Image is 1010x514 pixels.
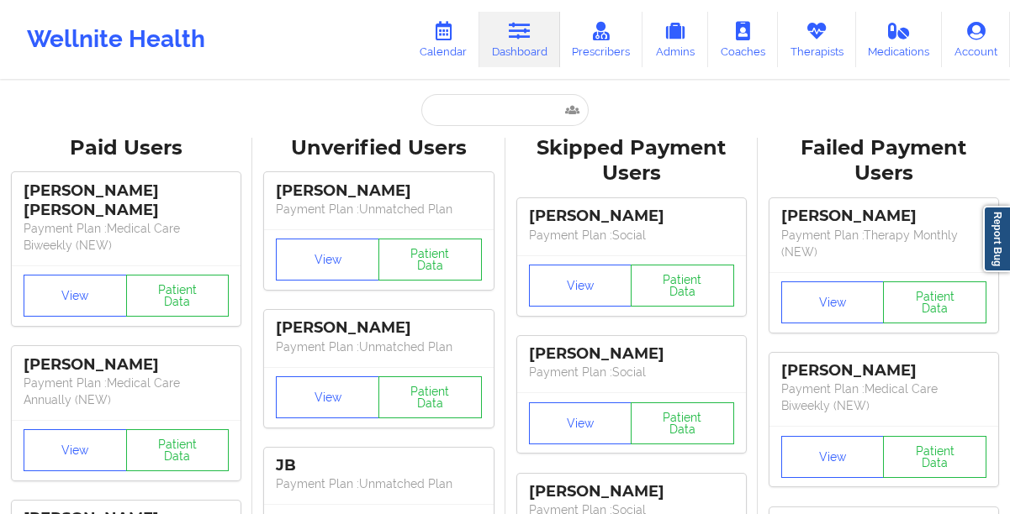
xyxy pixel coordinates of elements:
[560,12,643,67] a: Prescribers
[276,239,379,281] button: View
[781,361,986,380] div: [PERSON_NAME]
[407,12,479,67] a: Calendar
[276,181,481,201] div: [PERSON_NAME]
[983,206,1010,272] a: Report Bug
[12,135,241,161] div: Paid Users
[529,344,734,364] div: [PERSON_NAME]
[378,376,482,418] button: Patient Data
[378,239,482,281] button: Patient Data
[856,12,943,67] a: Medications
[276,376,379,418] button: View
[529,364,734,380] p: Payment Plan : Social
[642,12,708,67] a: Admins
[781,207,986,226] div: [PERSON_NAME]
[529,207,734,226] div: [PERSON_NAME]
[276,338,481,355] p: Payment Plan : Unmatched Plan
[529,265,632,307] button: View
[276,201,481,218] p: Payment Plan : Unmatched Plan
[126,429,230,471] button: Patient Data
[708,12,778,67] a: Coaches
[781,380,986,414] p: Payment Plan : Medical Care Biweekly (NEW)
[276,456,481,475] div: JB
[24,429,127,471] button: View
[24,181,229,220] div: [PERSON_NAME] [PERSON_NAME]
[276,475,481,492] p: Payment Plan : Unmatched Plan
[276,318,481,338] div: [PERSON_NAME]
[529,402,632,444] button: View
[24,275,127,317] button: View
[126,275,230,317] button: Patient Data
[942,12,1010,67] a: Account
[264,135,493,161] div: Unverified Users
[24,355,229,375] div: [PERSON_NAME]
[781,281,885,323] button: View
[631,402,734,444] button: Patient Data
[529,482,734,501] div: [PERSON_NAME]
[479,12,560,67] a: Dashboard
[24,375,229,408] p: Payment Plan : Medical Care Annually (NEW)
[781,227,986,260] p: Payment Plan : Therapy Monthly (NEW)
[529,227,734,244] p: Payment Plan : Social
[883,281,986,323] button: Patient Data
[517,135,746,187] div: Skipped Payment Users
[631,265,734,307] button: Patient Data
[24,220,229,254] p: Payment Plan : Medical Care Biweekly (NEW)
[781,436,885,478] button: View
[883,436,986,478] button: Patient Data
[769,135,998,187] div: Failed Payment Users
[778,12,856,67] a: Therapists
